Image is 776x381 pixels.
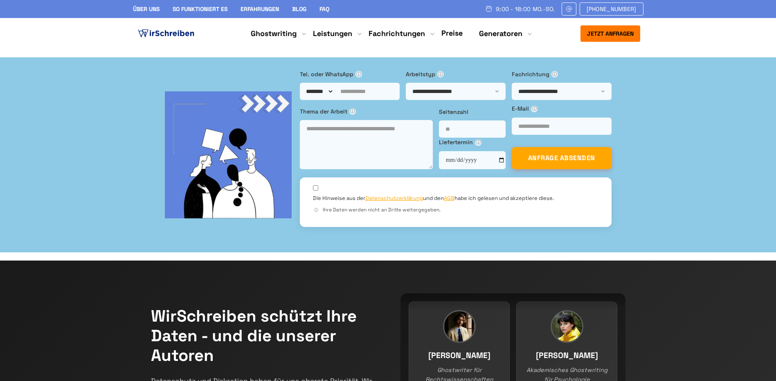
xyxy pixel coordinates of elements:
img: logo ghostwriter-österreich [136,27,196,40]
a: Über uns [133,5,160,13]
span: ⓘ [313,207,319,213]
a: Generatoren [479,29,522,39]
label: Fachrichtung [512,70,612,79]
a: Datenschutzerklärung [365,195,423,202]
label: Arbeitstyp [406,70,506,79]
a: Erfahrungen [241,5,279,13]
label: Thema der Arbeit [300,107,433,116]
a: Ghostwriting [251,29,297,39]
div: Ihre Daten werden nicht an Dritte weitergegeben. [313,206,598,214]
span: ⓘ [551,71,558,77]
h3: [PERSON_NAME] [525,349,609,362]
h2: WirSchreiben schützt Ihre Daten - und die unserer Autoren [151,306,376,365]
label: Die Hinweise aus der und den habe ich gelesen und akzeptiere diese. [313,195,554,202]
button: ANFRAGE ABSENDEN [512,147,612,169]
img: bg [165,91,292,218]
a: Blog [292,5,306,13]
label: Tel. oder WhatsApp [300,70,400,79]
img: Email [565,6,573,12]
a: So funktioniert es [173,5,227,13]
label: Seitenzahl [439,107,506,116]
span: ⓘ [437,71,444,77]
a: FAQ [319,5,329,13]
a: Fachrichtungen [369,29,425,39]
span: 9:00 - 18:00 Mo.-So. [496,6,555,12]
h3: [PERSON_NAME] [417,349,501,362]
a: [PHONE_NUMBER] [580,2,643,16]
span: [PHONE_NUMBER] [587,6,637,12]
span: ⓘ [349,108,356,115]
label: E-Mail [512,104,612,113]
img: Schedule [485,5,493,12]
a: AGB [444,195,454,202]
span: ⓘ [475,139,481,146]
button: Jetzt anfragen [580,25,640,42]
span: ⓘ [531,106,538,112]
a: Leistungen [313,29,352,39]
span: ⓘ [355,71,362,77]
a: Preise [441,28,463,38]
label: Liefertermin [439,138,506,147]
